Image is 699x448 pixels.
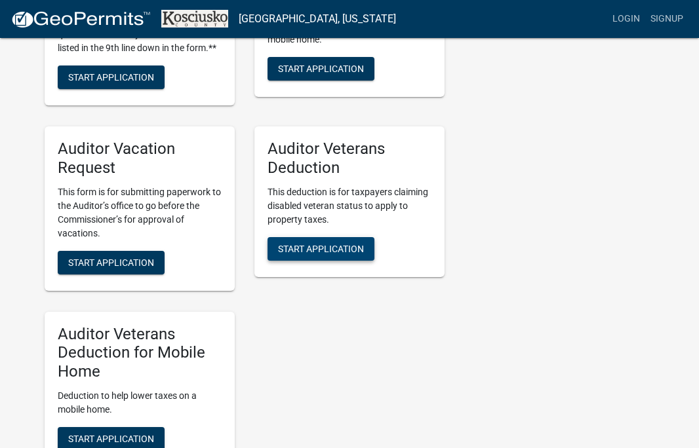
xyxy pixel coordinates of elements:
[58,185,222,240] p: This form is for submitting paperwork to the Auditor’s office to go before the Commissioner’s for...
[68,433,154,443] span: Start Application
[239,8,396,30] a: [GEOGRAPHIC_DATA], [US_STATE]
[58,325,222,381] h5: Auditor Veterans Deduction for Mobile Home
[58,251,165,274] button: Start Application
[278,63,364,73] span: Start Application
[607,7,645,31] a: Login
[268,185,431,227] p: This deduction is for taxpayers claiming disabled veteran status to apply to property taxes.
[68,71,154,82] span: Start Application
[58,65,165,89] button: Start Application
[58,389,222,417] p: Deduction to help lower taxes on a mobile home.
[278,243,364,253] span: Start Application
[268,140,431,177] h5: Auditor Veterans Deduction
[268,237,374,261] button: Start Application
[268,57,374,81] button: Start Application
[58,140,222,177] h5: Auditor Vacation Request
[645,7,689,31] a: Signup
[161,10,228,28] img: Kosciusko County, Indiana
[68,257,154,267] span: Start Application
